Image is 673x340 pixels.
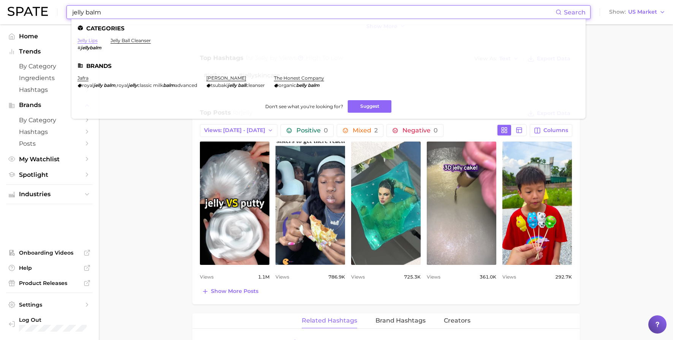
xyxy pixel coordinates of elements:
[302,317,357,324] span: Related Hashtags
[200,124,278,137] button: Views: [DATE] - [DATE]
[19,86,80,93] span: Hashtags
[353,127,378,134] span: Mixed
[78,63,580,69] li: Brands
[111,38,151,43] a: jelly ball cleanser
[6,153,93,165] a: My Watchlist
[6,46,93,57] button: Trends
[530,124,572,137] button: Columns
[206,75,246,81] a: [PERSON_NAME]
[276,272,289,282] span: Views
[6,138,93,150] a: Posts
[555,272,572,282] span: 292.7k
[200,286,260,297] button: Show more posts
[374,127,378,134] span: 2
[543,127,568,134] span: Columns
[137,82,163,88] span: classic milk
[117,82,128,88] span: royal
[274,75,324,81] a: the honest company
[19,249,80,256] span: Onboarding Videos
[6,99,93,111] button: Brands
[6,247,93,258] a: Onboarding Videos
[6,72,93,84] a: Ingredients
[78,75,89,81] a: jafra
[6,189,93,200] button: Industries
[296,127,328,134] span: Positive
[308,82,320,88] em: balm
[71,6,556,19] input: Search here for a brand, industry, or ingredient
[6,126,93,138] a: Hashtags
[375,317,426,324] span: Brand Hashtags
[348,100,391,113] button: Suggest
[6,262,93,274] a: Help
[434,127,438,134] span: 0
[228,82,237,88] em: jelly
[402,127,438,134] span: Negative
[19,316,97,323] span: Log Out
[607,7,667,17] button: ShowUS Market
[502,272,516,282] span: Views
[19,191,80,198] span: Industries
[19,264,80,271] span: Help
[609,10,626,14] span: Show
[128,82,137,88] em: jelly
[19,280,80,286] span: Product Releases
[8,7,48,16] img: SPATE
[78,45,81,50] span: #
[427,272,440,282] span: Views
[93,82,103,88] em: jelly
[238,82,246,88] em: ball
[6,84,93,96] a: Hashtags
[211,288,258,294] span: Show more posts
[296,82,307,88] em: belly
[6,277,93,289] a: Product Releases
[19,116,80,124] span: by Category
[328,272,345,282] span: 786.9k
[480,272,496,282] span: 361.0k
[19,33,80,40] span: Home
[78,38,98,43] a: jelly lips
[175,82,197,88] span: advanced
[163,82,175,88] em: balm
[19,48,80,55] span: Trends
[19,128,80,135] span: Hashtags
[564,9,586,16] span: Search
[6,30,93,42] a: Home
[211,82,228,88] span: tsubaki
[78,25,580,31] li: Categories
[404,272,421,282] span: 725.3k
[19,171,80,178] span: Spotlight
[6,314,93,334] a: Log out. Currently logged in with e-mail jenna@makeupbymario.com.
[324,127,328,134] span: 0
[279,82,296,88] span: organic
[19,74,80,82] span: Ingredients
[82,82,93,88] span: royal
[200,272,214,282] span: Views
[19,102,80,109] span: Brands
[78,82,197,88] div: ,
[104,82,116,88] em: balm
[19,140,80,147] span: Posts
[19,301,80,308] span: Settings
[351,272,365,282] span: Views
[258,272,269,282] span: 1.1m
[6,114,93,126] a: by Category
[6,169,93,181] a: Spotlight
[6,299,93,310] a: Settings
[19,63,80,70] span: by Category
[19,156,80,163] span: My Watchlist
[265,104,343,109] span: Don't see what you're looking for?
[204,127,265,134] span: Views: [DATE] - [DATE]
[628,10,657,14] span: US Market
[246,82,265,88] span: cleanser
[81,45,101,50] em: jellybalm
[444,317,470,324] span: Creators
[6,60,93,72] a: by Category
